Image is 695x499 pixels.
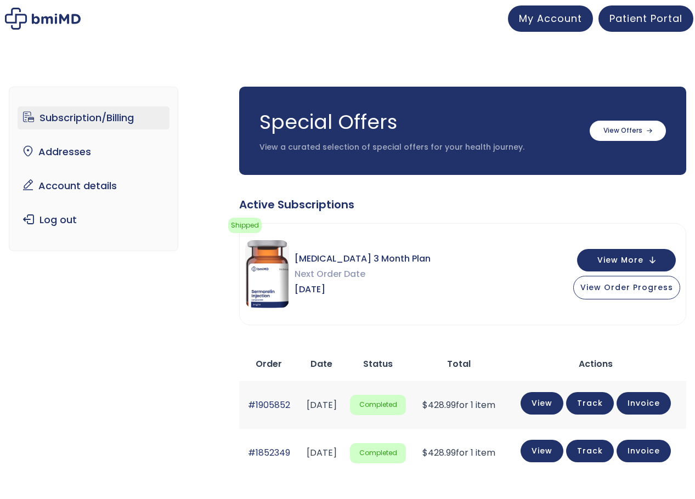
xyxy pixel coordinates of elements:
[248,446,290,459] a: #1852349
[5,8,81,30] img: My account
[577,249,676,271] button: View More
[18,174,169,197] a: Account details
[259,142,579,153] p: View a curated selection of special offers for your health journey.
[350,443,406,463] span: Completed
[9,87,178,251] nav: Account pages
[598,5,693,32] a: Patient Portal
[259,109,579,136] h3: Special Offers
[422,446,428,459] span: $
[422,399,456,411] span: 428.99
[566,440,614,462] a: Track
[18,106,169,129] a: Subscription/Billing
[521,440,563,462] a: View
[519,12,582,25] span: My Account
[228,218,262,233] span: Shipped
[18,140,169,163] a: Addresses
[295,266,431,282] span: Next Order Date
[295,251,431,266] span: [MEDICAL_DATA] 3 Month Plan
[617,440,671,462] a: Invoice
[363,358,393,370] span: Status
[411,429,505,477] td: for 1 item
[579,358,613,370] span: Actions
[573,276,680,299] button: View Order Progress
[580,282,673,293] span: View Order Progress
[411,381,505,429] td: for 1 item
[422,446,456,459] span: 428.99
[256,358,282,370] span: Order
[350,395,406,415] span: Completed
[617,392,671,415] a: Invoice
[295,282,431,297] span: [DATE]
[447,358,471,370] span: Total
[508,5,593,32] a: My Account
[609,12,682,25] span: Patient Portal
[307,446,337,459] time: [DATE]
[422,399,428,411] span: $
[521,392,563,415] a: View
[597,257,643,264] span: View More
[307,399,337,411] time: [DATE]
[310,358,332,370] span: Date
[18,208,169,231] a: Log out
[248,399,290,411] a: #1905852
[566,392,614,415] a: Track
[239,197,686,212] div: Active Subscriptions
